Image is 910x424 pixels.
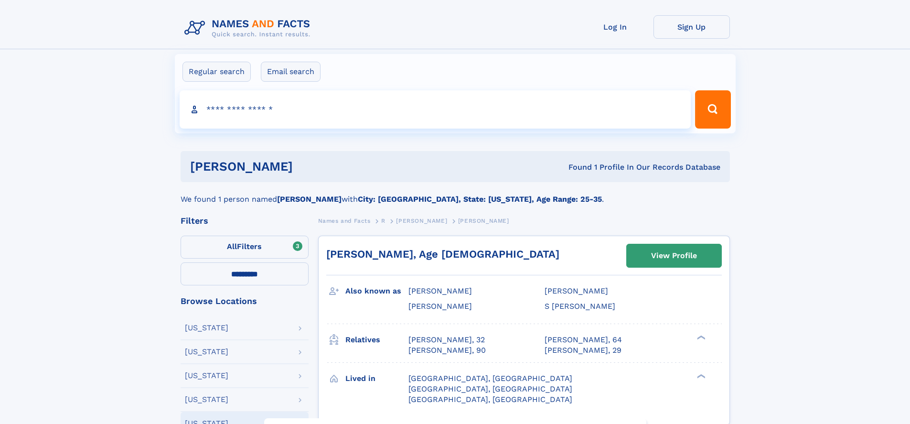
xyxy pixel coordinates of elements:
[695,373,706,379] div: ❯
[408,395,572,404] span: [GEOGRAPHIC_DATA], [GEOGRAPHIC_DATA]
[408,335,485,345] a: [PERSON_NAME], 32
[185,372,228,380] div: [US_STATE]
[326,248,559,260] a: [PERSON_NAME], Age [DEMOGRAPHIC_DATA]
[458,217,509,224] span: [PERSON_NAME]
[181,182,730,205] div: We found 1 person named with .
[627,244,721,267] a: View Profile
[181,236,309,259] label: Filters
[545,286,608,295] span: [PERSON_NAME]
[396,215,447,227] a: [PERSON_NAME]
[545,335,622,345] a: [PERSON_NAME], 64
[408,374,572,383] span: [GEOGRAPHIC_DATA], [GEOGRAPHIC_DATA]
[577,15,653,39] a: Log In
[358,195,602,204] b: City: [GEOGRAPHIC_DATA], State: [US_STATE], Age Range: 25-35
[182,62,251,82] label: Regular search
[261,62,321,82] label: Email search
[345,283,408,299] h3: Also known as
[695,334,706,340] div: ❯
[408,286,472,295] span: [PERSON_NAME]
[408,345,486,356] a: [PERSON_NAME], 90
[181,15,318,41] img: Logo Names and Facts
[181,217,309,225] div: Filters
[190,161,431,173] h1: [PERSON_NAME]
[345,332,408,348] h3: Relatives
[653,15,730,39] a: Sign Up
[381,215,385,227] a: R
[185,396,228,403] div: [US_STATE]
[430,162,720,173] div: Found 1 Profile In Our Records Database
[545,302,615,311] span: S [PERSON_NAME]
[545,345,621,356] a: [PERSON_NAME], 29
[695,90,730,129] button: Search Button
[277,195,342,204] b: [PERSON_NAME]
[180,90,691,129] input: search input
[318,215,371,227] a: Names and Facts
[651,245,697,267] div: View Profile
[408,384,572,393] span: [GEOGRAPHIC_DATA], [GEOGRAPHIC_DATA]
[408,302,472,311] span: [PERSON_NAME]
[185,348,228,356] div: [US_STATE]
[396,217,447,224] span: [PERSON_NAME]
[381,217,385,224] span: R
[345,370,408,387] h3: Lived in
[181,297,309,305] div: Browse Locations
[227,242,237,251] span: All
[185,324,228,332] div: [US_STATE]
